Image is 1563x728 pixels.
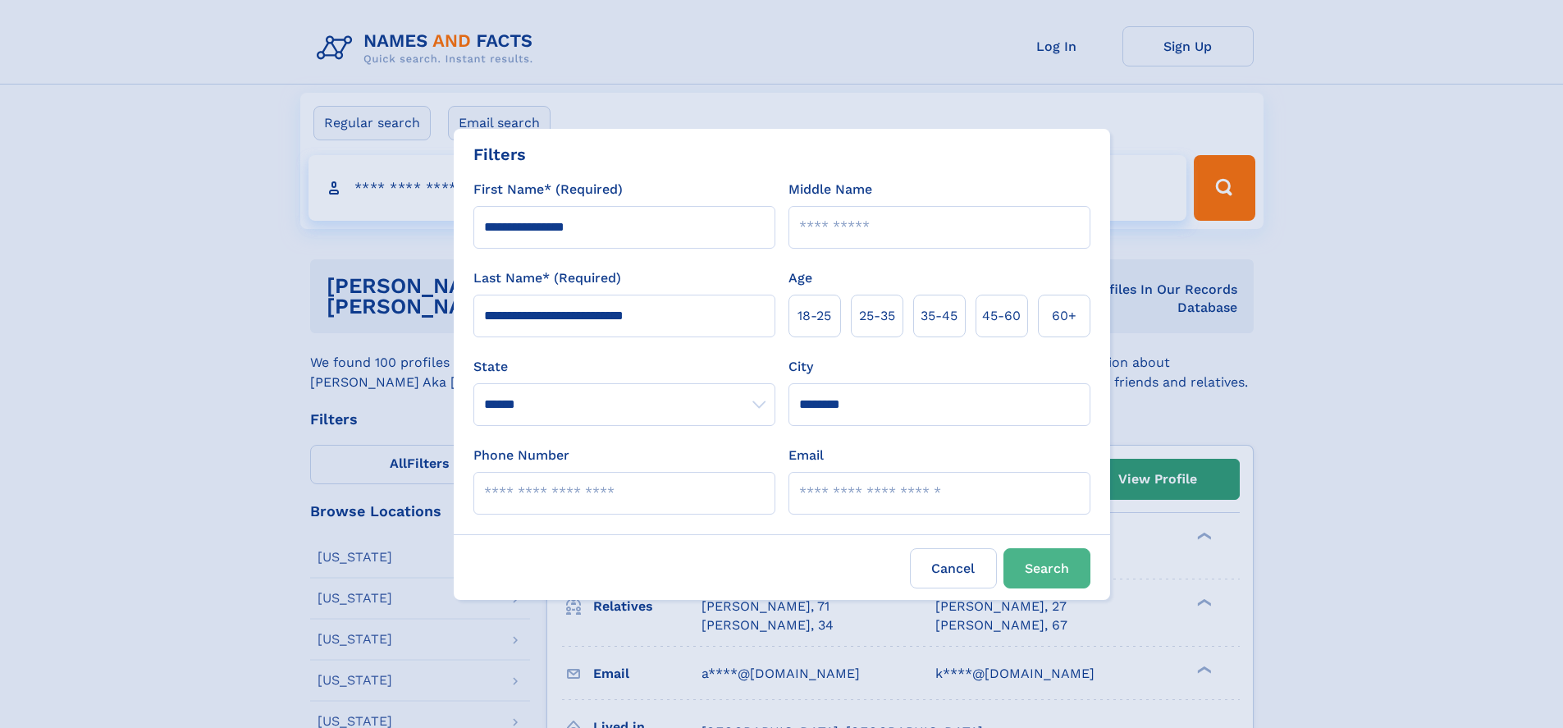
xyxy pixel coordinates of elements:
button: Search [1003,548,1090,588]
label: State [473,357,775,377]
label: Cancel [910,548,997,588]
div: Filters [473,142,526,167]
span: 35‑45 [921,306,957,326]
label: First Name* (Required) [473,180,623,199]
label: City [788,357,813,377]
span: 25‑35 [859,306,895,326]
label: Phone Number [473,446,569,465]
label: Middle Name [788,180,872,199]
label: Email [788,446,824,465]
span: 60+ [1052,306,1076,326]
label: Last Name* (Required) [473,268,621,288]
span: 45‑60 [982,306,1021,326]
span: 18‑25 [797,306,831,326]
label: Age [788,268,812,288]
